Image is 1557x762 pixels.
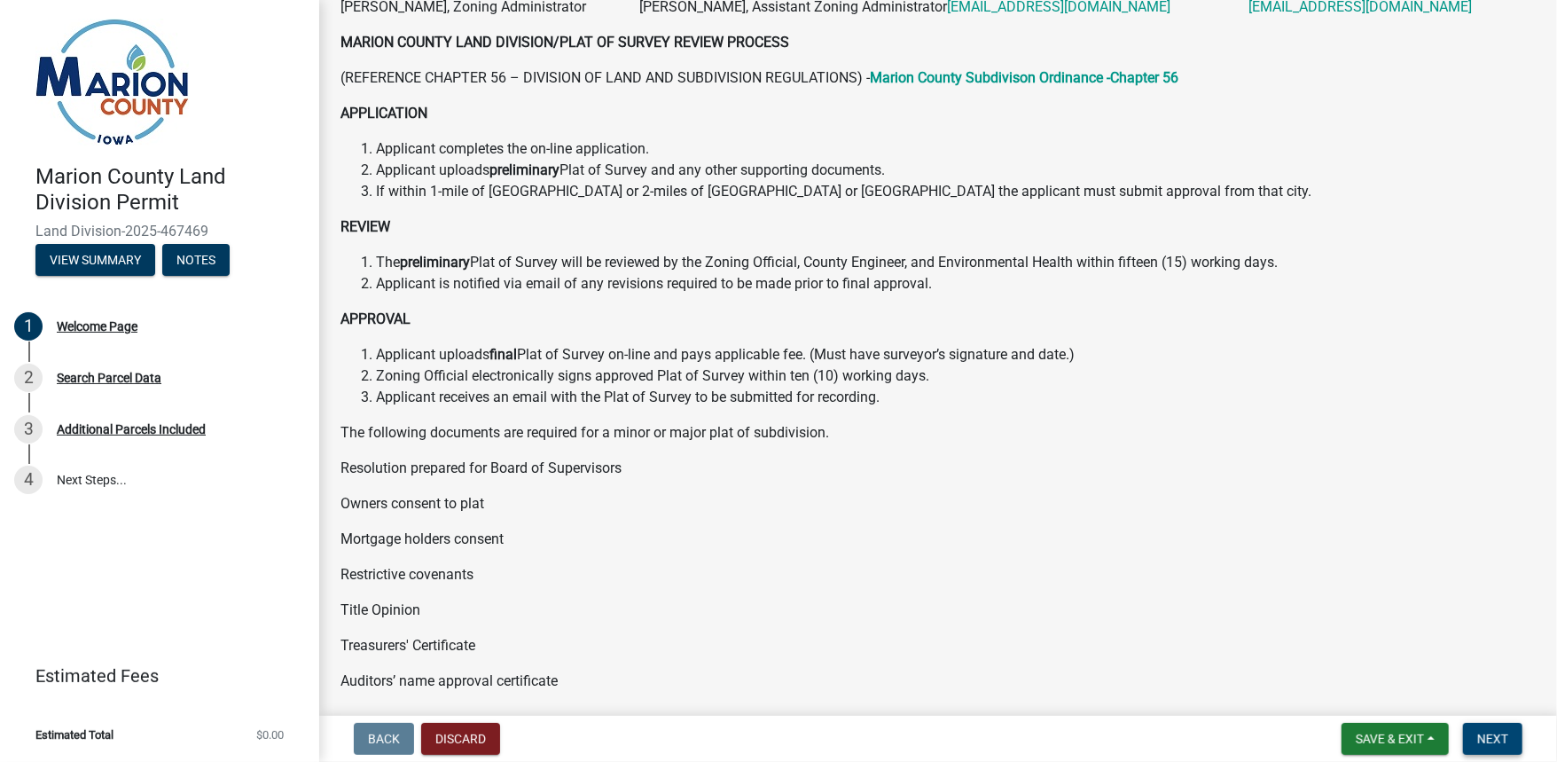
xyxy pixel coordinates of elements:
[14,415,43,444] div: 3
[340,671,1536,692] p: Auditors’ name approval certificate
[35,244,155,276] button: View Summary
[870,69,1178,86] a: Marion County Subdivison Ordinance -Chapter 56
[14,466,43,494] div: 4
[1477,732,1508,746] span: Next
[14,312,43,341] div: 1
[376,181,1536,202] li: If within 1-mile of [GEOGRAPHIC_DATA] or 2-miles of [GEOGRAPHIC_DATA] or [GEOGRAPHIC_DATA] the ap...
[376,252,1536,273] li: The Plat of Survey will be reviewed by the Zoning Official, County Engineer, and Environmental He...
[340,458,1536,479] p: Resolution prepared for Board of Supervisors
[340,218,390,235] strong: REVIEW
[340,310,411,327] strong: APPROVAL
[340,422,1536,444] p: The following documents are required for a minor or major plat of subdivision.
[340,34,789,51] strong: MARION COUNTY LAND DIVISION/PLAT OF SURVEY REVIEW PROCESS
[35,729,113,741] span: Estimated Total
[57,320,137,333] div: Welcome Page
[376,138,1536,160] li: Applicant completes the on-line application.
[35,164,305,216] h4: Marion County Land Division Permit
[376,160,1536,181] li: Applicant uploads Plat of Survey and any other supporting documents.
[376,387,1536,408] li: Applicant receives an email with the Plat of Survey to be submitted for recording.
[489,346,517,363] strong: final
[14,658,291,694] a: Estimated Fees
[340,493,1536,515] p: Owners consent to plat
[1463,723,1522,755] button: Next
[354,723,414,755] button: Back
[57,423,206,436] div: Additional Parcels Included
[421,723,500,755] button: Discard
[1342,723,1449,755] button: Save & Exit
[1356,732,1424,746] span: Save & Exit
[340,564,1536,585] p: Restrictive covenants
[14,364,43,392] div: 2
[35,19,189,145] img: Marion County, Iowa
[340,67,1536,89] p: (REFERENCE CHAPTER 56 – DIVISION OF LAND AND SUBDIVISION REGULATIONS) -
[162,244,230,276] button: Notes
[340,529,1536,550] p: Mortgage holders consent
[340,105,427,122] strong: APPLICATION
[340,635,1536,656] p: Treasurers' Certificate
[340,708,792,725] strong: Land Division Checklist (information needed to complete on-line permit):
[376,273,1536,295] li: Applicant is notified via email of any revisions required to be made prior to final approval.
[57,372,161,384] div: Search Parcel Data
[35,223,284,240] span: Land Division-2025-467469
[376,365,1536,387] li: Zoning Official electronically signs approved Plat of Survey within ten (10) working days.
[376,344,1536,365] li: Applicant uploads Plat of Survey on-line and pays applicable fee. (Must have surveyor’s signature...
[400,254,470,271] strong: preliminary
[368,732,400,746] span: Back
[35,254,155,268] wm-modal-confirm: Summary
[340,600,1536,621] p: Title Opinion
[162,254,230,268] wm-modal-confirm: Notes
[489,161,559,178] strong: preliminary
[256,729,284,741] span: $0.00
